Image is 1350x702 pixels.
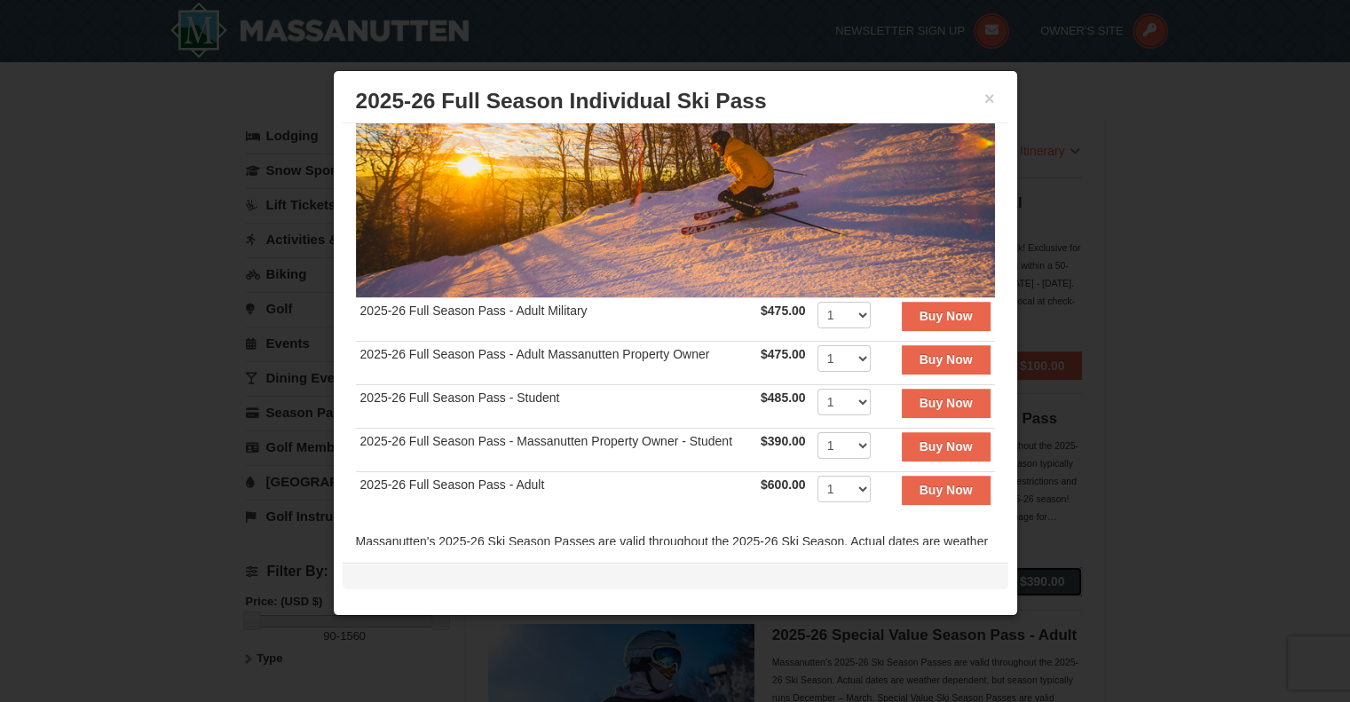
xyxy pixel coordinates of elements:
strong: Buy Now [920,309,973,323]
strong: $485.00 [761,390,806,405]
button: Buy Now [902,345,991,374]
td: 2025-26 Full Season Pass - Adult [356,472,756,516]
button: Buy Now [902,389,991,417]
td: 2025-26 Full Season Pass - Massanutten Property Owner - Student [356,429,756,472]
td: 2025-26 Full Season Pass - Adult Military [356,298,756,342]
strong: $475.00 [761,347,806,361]
button: Buy Now [902,302,991,330]
td: 2025-26 Full Season Pass - Student [356,385,756,429]
strong: $390.00 [761,434,806,448]
button: × [984,90,995,107]
h3: 2025-26 Full Season Individual Ski Pass [356,88,995,114]
strong: Buy Now [920,396,973,410]
strong: Buy Now [920,352,973,367]
strong: Buy Now [920,439,973,454]
strong: Buy Now [920,483,973,497]
button: Buy Now [902,476,991,504]
strong: $475.00 [761,304,806,318]
td: 2025-26 Full Season Pass - Adult Massanutten Property Owner [356,342,756,385]
strong: $600.00 [761,477,806,492]
button: Buy Now [902,432,991,461]
div: Massanutten's 2025-26 Ski Season Passes are valid throughout the 2025-26 Ski Season. Actual dates... [356,532,995,621]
